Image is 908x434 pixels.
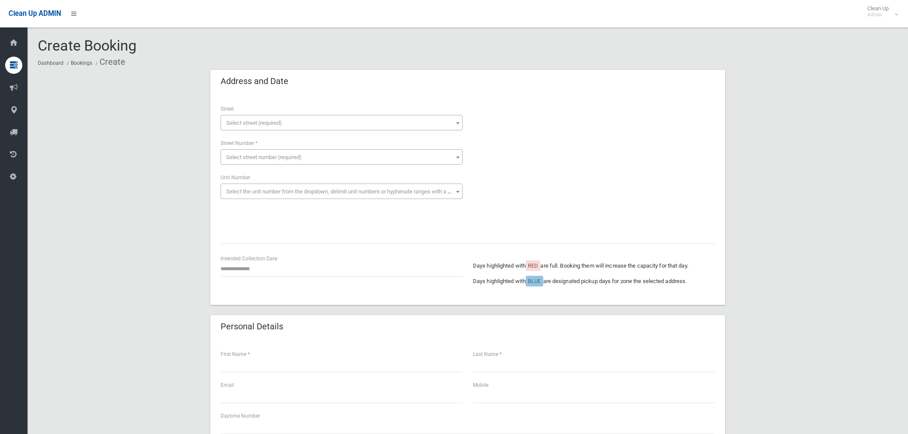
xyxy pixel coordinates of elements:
[38,37,136,54] span: Create Booking
[94,54,125,70] li: Create
[38,60,64,66] a: Dashboard
[473,261,715,271] p: Days highlighted with are full. Booking them will increase the capacity for that day.
[210,318,294,335] header: Personal Details
[226,188,466,195] span: Select the unit number from the dropdown, delimit unit numbers or hyphenate ranges with a comma
[9,9,61,18] span: Clean Up ADMIN
[210,73,299,90] header: Address and Date
[863,5,897,18] span: Clean Up
[867,12,889,18] small: Admin
[473,276,715,286] p: Days highlighted with are designated pickup days for zone the selected address.
[71,60,92,66] a: Bookings
[226,120,282,126] span: Select street (required)
[528,262,538,269] span: RED
[528,278,541,284] span: BLUE
[226,154,302,160] span: Select street number (required)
